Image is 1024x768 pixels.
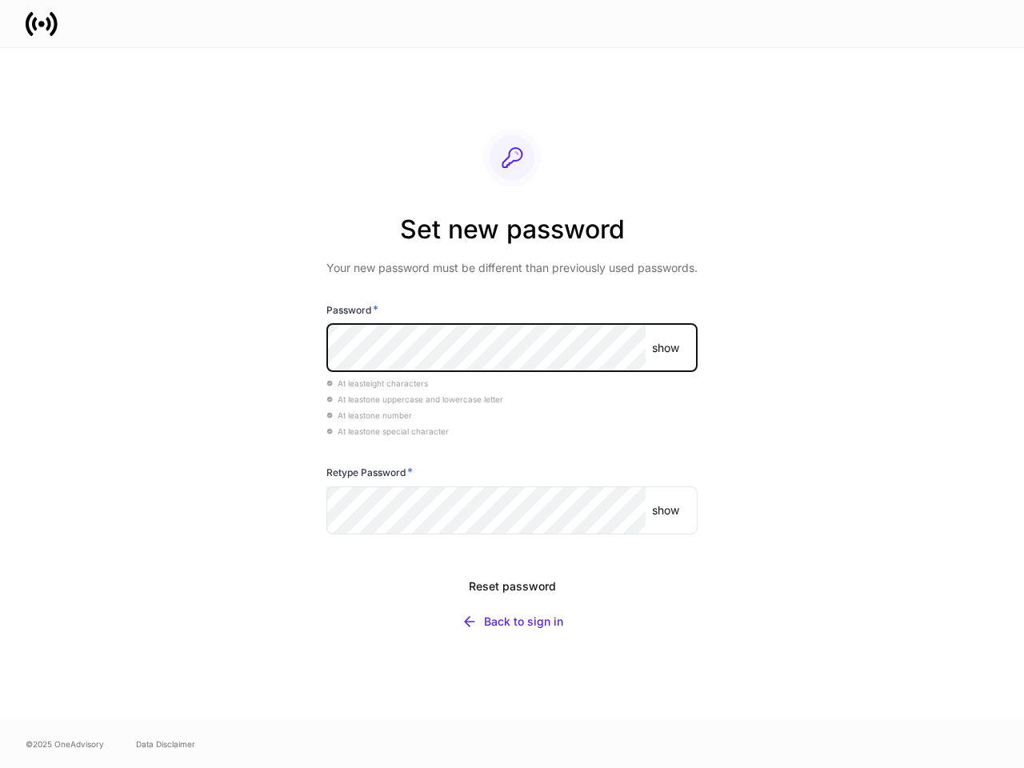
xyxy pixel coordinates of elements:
div: Back to sign in [484,614,563,630]
div: Reset password [469,578,556,594]
p: show [652,340,679,356]
span: At least eight characters [326,378,428,388]
button: Reset password [326,569,698,604]
p: Your new password must be different than previously used passwords. [326,260,698,276]
p: show [652,502,679,518]
span: At least one uppercase and lowercase letter [326,394,503,404]
span: © 2025 OneAdvisory [26,738,104,750]
h6: Password [326,302,378,318]
h6: Retype Password [326,464,413,480]
span: At least one number [326,410,412,420]
span: At least one special character [326,426,449,436]
a: Data Disclaimer [136,738,195,750]
h2: Set new password [326,212,698,260]
button: Back to sign in [326,604,698,639]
